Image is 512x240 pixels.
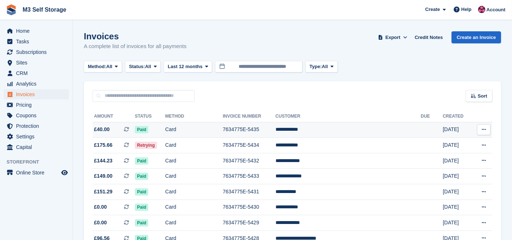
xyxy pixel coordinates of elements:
td: [DATE] [443,200,471,215]
a: menu [4,100,69,110]
button: Status: All [125,61,161,73]
span: Paid [135,173,148,180]
th: Amount [93,111,135,122]
span: All [106,63,113,70]
td: Card [165,153,223,169]
button: Last 12 months [164,61,212,73]
a: menu [4,89,69,99]
th: Due [421,111,443,122]
span: CRM [16,68,60,78]
td: [DATE] [443,122,471,138]
span: £0.00 [94,219,107,227]
td: Card [165,138,223,153]
span: £151.29 [94,188,113,196]
a: Credit Notes [412,31,446,43]
a: menu [4,168,69,178]
span: Sort [478,93,487,100]
span: Sites [16,58,60,68]
span: Account [486,6,505,13]
a: Create an Invoice [452,31,501,43]
th: Method [165,111,223,122]
span: Paid [135,188,148,196]
a: menu [4,79,69,89]
td: 7634775E-5431 [223,184,275,200]
th: Invoice Number [223,111,275,122]
span: Create [425,6,440,13]
td: 7634775E-5429 [223,215,275,231]
span: £0.00 [94,203,107,211]
span: Paid [135,157,148,165]
button: Type: All [305,61,337,73]
span: Storefront [7,158,73,166]
a: menu [4,36,69,47]
span: Subscriptions [16,47,60,57]
span: Type: [309,63,322,70]
button: Export [377,31,409,43]
span: Pricing [16,100,60,110]
td: Card [165,184,223,200]
span: Export [386,34,400,41]
span: Settings [16,131,60,142]
span: Paid [135,126,148,133]
td: [DATE] [443,169,471,184]
span: Online Store [16,168,60,178]
span: Status: [129,63,145,70]
td: 7634775E-5430 [223,200,275,215]
td: [DATE] [443,215,471,231]
td: Card [165,169,223,184]
a: menu [4,58,69,68]
img: stora-icon-8386f47178a22dfd0bd8f6a31ec36ba5ce8667c1dd55bd0f319d3a0aa187defe.svg [6,4,17,15]
span: Paid [135,219,148,227]
span: £149.00 [94,172,113,180]
h1: Invoices [84,31,187,41]
span: £175.66 [94,141,113,149]
td: [DATE] [443,153,471,169]
span: Paid [135,204,148,211]
td: Card [165,122,223,138]
a: menu [4,110,69,121]
span: All [145,63,151,70]
span: Last 12 months [168,63,202,70]
a: Preview store [60,168,69,177]
p: A complete list of invoices for all payments [84,42,187,51]
a: menu [4,131,69,142]
a: menu [4,26,69,36]
a: menu [4,142,69,152]
span: All [322,63,328,70]
span: Protection [16,121,60,131]
span: Analytics [16,79,60,89]
a: M3 Self Storage [20,4,69,16]
span: £144.23 [94,157,113,165]
a: menu [4,121,69,131]
th: Customer [275,111,421,122]
td: 7634775E-5435 [223,122,275,138]
span: Help [461,6,472,13]
span: Home [16,26,60,36]
button: Method: All [84,61,122,73]
td: 7634775E-5434 [223,138,275,153]
a: menu [4,47,69,57]
span: Method: [88,63,106,70]
td: 7634775E-5432 [223,153,275,169]
td: [DATE] [443,184,471,200]
td: Card [165,200,223,215]
span: Invoices [16,89,60,99]
span: Coupons [16,110,60,121]
a: menu [4,68,69,78]
td: [DATE] [443,138,471,153]
span: Capital [16,142,60,152]
td: Card [165,215,223,231]
span: Retrying [135,142,157,149]
th: Status [135,111,165,122]
th: Created [443,111,471,122]
span: £40.00 [94,126,110,133]
span: Tasks [16,36,60,47]
img: Nick Jones [478,6,485,13]
td: 7634775E-5433 [223,169,275,184]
